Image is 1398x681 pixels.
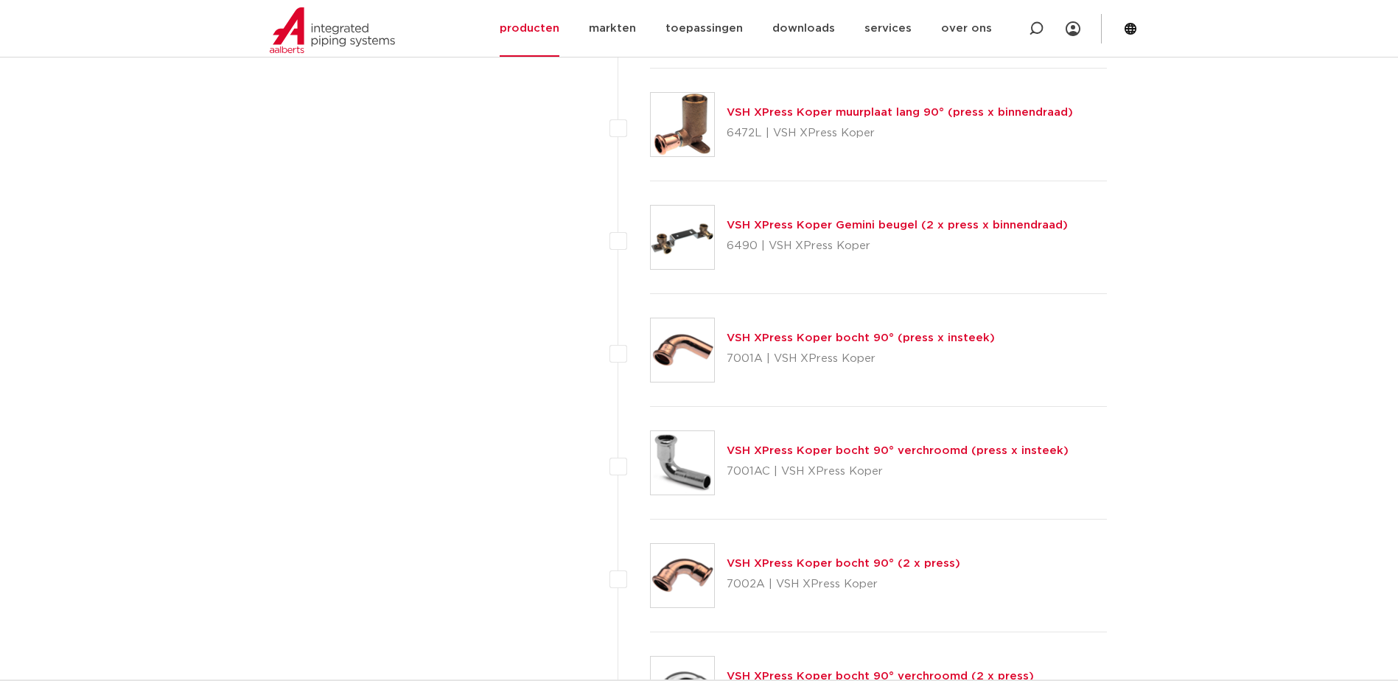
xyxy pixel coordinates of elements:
img: Thumbnail for VSH XPress Koper bocht 90° (2 x press) [651,544,714,607]
p: 6490 | VSH XPress Koper [727,234,1068,258]
img: Thumbnail for VSH XPress Koper Gemini beugel (2 x press x binnendraad) [651,206,714,269]
a: VSH XPress Koper bocht 90° (2 x press) [727,558,960,569]
a: VSH XPress Koper Gemini beugel (2 x press x binnendraad) [727,220,1068,231]
a: VSH XPress Koper muurplaat lang 90° (press x binnendraad) [727,107,1073,118]
a: VSH XPress Koper bocht 90° verchroomd (press x insteek) [727,445,1069,456]
p: 7001A | VSH XPress Koper [727,347,995,371]
img: Thumbnail for VSH XPress Koper bocht 90° verchroomd (press x insteek) [651,431,714,495]
img: Thumbnail for VSH XPress Koper bocht 90° (press x insteek) [651,318,714,382]
p: 6472L | VSH XPress Koper [727,122,1073,145]
p: 7002A | VSH XPress Koper [727,573,960,596]
p: 7001AC | VSH XPress Koper [727,460,1069,483]
a: VSH XPress Koper bocht 90° (press x insteek) [727,332,995,343]
img: Thumbnail for VSH XPress Koper muurplaat lang 90° (press x binnendraad) [651,93,714,156]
